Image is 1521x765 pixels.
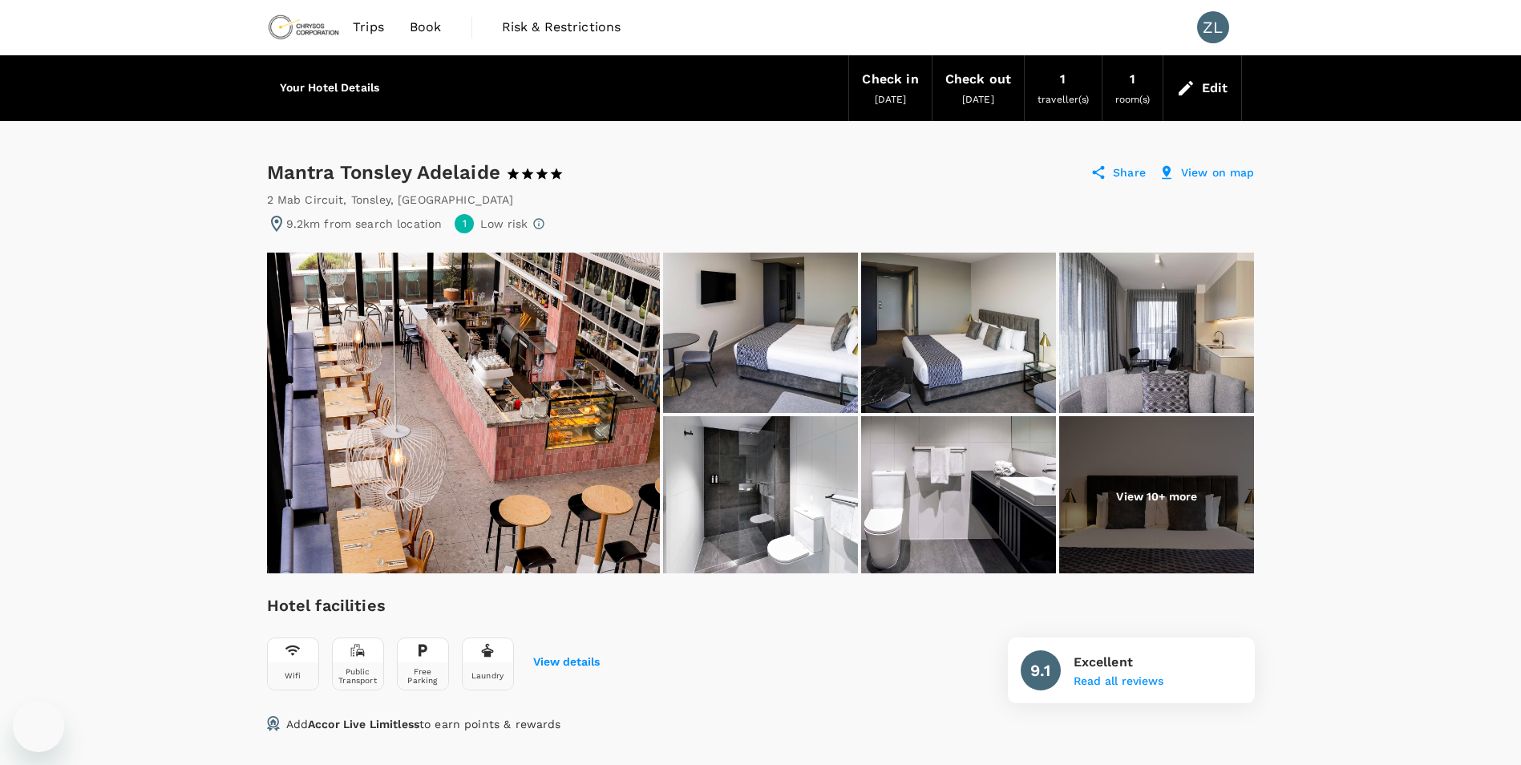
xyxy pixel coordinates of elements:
[1060,68,1066,91] div: 1
[401,667,445,685] div: Free Parking
[267,253,660,573] img: Exterior
[1030,658,1050,683] h6: 9.1
[286,216,443,232] p: 9.2km from search location
[861,253,1056,413] img: Guest room
[875,94,907,105] span: [DATE]
[1113,164,1146,180] p: Share
[336,667,380,685] div: Public Transport
[1074,675,1163,688] button: Read all reviews
[1181,164,1255,180] p: View on map
[13,701,64,752] iframe: Button to launch messaging window
[267,10,341,45] img: Chrysos Corporation
[280,79,380,97] h6: Your Hotel Details
[410,18,442,37] span: Book
[1074,653,1163,672] p: Excellent
[862,68,918,91] div: Check in
[1038,94,1089,105] span: traveller(s)
[267,160,579,185] div: Mantra Tonsley Adelaide
[502,18,621,37] span: Risk & Restrictions
[663,416,858,577] img: Guest room
[480,216,528,232] p: Low risk
[471,671,504,680] div: Laundry
[285,671,301,680] div: Wifi
[533,656,600,669] button: View details
[663,253,858,413] img: Guest room
[1059,416,1254,577] img: Guest room
[463,217,467,232] span: 1
[1202,77,1228,99] div: Edit
[945,68,1011,91] div: Check out
[1059,253,1254,413] img: Guest room
[962,94,994,105] span: [DATE]
[353,18,384,37] span: Trips
[861,416,1056,577] img: Guest room
[267,593,600,618] h6: Hotel facilities
[286,716,561,732] p: Add to earn points & rewards
[267,192,513,208] div: 2 Mab Circuit , Tonsley , [GEOGRAPHIC_DATA]
[1197,11,1229,43] div: ZL
[1116,488,1197,504] p: View 10+ more
[308,718,419,731] span: Accor Live Limitless
[1115,94,1150,105] span: room(s)
[1130,68,1135,91] div: 1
